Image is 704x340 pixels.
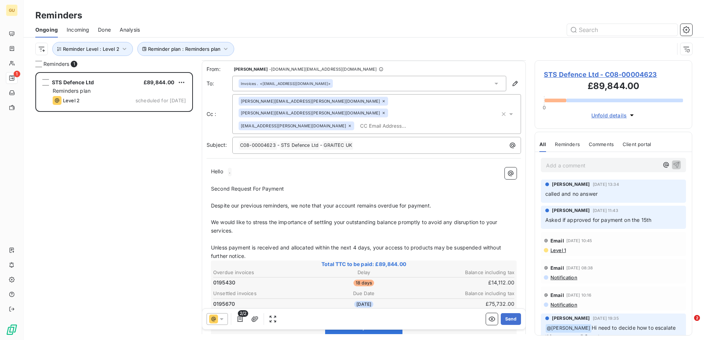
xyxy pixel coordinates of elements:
[415,300,515,308] td: £75,732.00
[552,207,590,214] span: [PERSON_NAME]
[67,26,89,33] span: Incoming
[35,26,58,33] span: Ongoing
[207,65,232,73] span: From:
[144,79,175,85] span: £89,844.00
[241,81,258,86] span: Invoices .
[6,324,18,336] img: Logo LeanPay
[35,72,193,340] div: grid
[544,70,683,79] span: STS Defence Ltd - C08-00004623
[207,80,232,87] label: To:
[323,141,353,150] span: GRAITEC UK
[6,4,18,16] div: GU
[589,111,638,120] button: Unfold details
[52,79,94,85] span: STS Defence Ltd
[211,219,499,234] span: We would like to stress the importance of settling your outstanding balance promptly to avoid any...
[591,111,627,119] span: Unfold details
[543,105,546,110] span: 0
[593,182,619,187] span: [DATE] 13:34
[241,81,331,86] div: <[EMAIL_ADDRESS][DOMAIN_NAME]>
[280,141,320,150] span: STS Defence Ltd
[212,261,515,268] span: Total TTC to be paid: £89,844.00
[623,141,651,147] span: Client portal
[71,61,77,67] span: 1
[228,168,232,176] span: .
[52,42,133,56] button: Reminder Level : Level 2
[63,98,80,103] span: Level 2
[120,26,140,33] span: Analysis
[552,315,590,322] span: [PERSON_NAME]
[550,292,564,298] span: Email
[213,279,235,286] span: 0195430
[241,124,346,128] span: [EMAIL_ADDRESS][PERSON_NAME][DOMAIN_NAME]
[415,279,515,287] td: £14,112.00
[98,26,111,33] span: Done
[357,120,442,131] input: CC Email Address...
[566,238,592,243] span: [DATE] 10:45
[593,208,618,213] span: [DATE] 11:43
[207,142,227,148] span: Subject:
[415,269,515,276] th: Balance including tax
[566,266,593,270] span: [DATE] 08:38
[555,141,580,147] span: Reminders
[148,46,221,52] span: Reminder plan : Reminders plan
[552,181,590,188] span: [PERSON_NAME]
[501,313,521,325] button: Send
[213,300,313,308] td: 0195670
[239,141,277,150] span: C08-00004623
[545,217,651,223] span: Asked if approved for payment on the 15th
[679,315,697,333] iframe: Intercom live chat
[314,269,414,276] th: Delay
[589,141,614,147] span: Comments
[269,67,377,71] span: - [DOMAIN_NAME][EMAIL_ADDRESS][DOMAIN_NAME]
[211,168,223,174] span: Hello
[550,275,577,280] span: Notification
[550,265,564,271] span: Email
[241,111,380,115] span: [PERSON_NAME][EMAIL_ADDRESS][PERSON_NAME][DOMAIN_NAME]
[353,280,374,286] span: 18 days
[694,315,700,321] span: 2
[567,24,677,36] input: Search
[14,71,20,77] span: 1
[53,88,91,94] span: Reminders plan
[241,99,380,103] span: [PERSON_NAME][EMAIL_ADDRESS][PERSON_NAME][DOMAIN_NAME]
[211,202,431,209] span: Despite our previous reminders, we note that your account remains overdue for payment.
[135,98,186,103] span: scheduled for [DATE]
[207,110,232,118] label: Cc :
[331,324,396,330] span: View and Pay the invoices
[550,302,577,308] span: Notification
[213,290,313,297] th: Unsettled invoices
[546,324,591,333] span: @ [PERSON_NAME]
[211,185,284,192] span: Second Request For Payment
[415,290,515,297] th: Balance including tax
[277,142,279,148] span: -
[593,316,619,320] span: [DATE] 19:35
[234,67,268,71] span: [PERSON_NAME]
[550,238,564,244] span: Email
[238,310,248,317] span: 2/2
[211,244,503,259] span: Unless payment is received and allocated within the next 4 days, your access to products may be s...
[354,301,374,308] span: [DATE]
[550,247,566,253] span: Level 1
[566,293,592,297] span: [DATE] 10:16
[213,269,313,276] th: Overdue invoices
[43,60,69,68] span: Reminders
[545,325,677,340] span: Hi need to decide how to escalate this ac as email 2 sent
[314,290,414,297] th: Due Date
[539,141,546,147] span: All
[63,46,119,52] span: Reminder Level : Level 2
[35,9,82,22] h3: Reminders
[137,42,234,56] button: Reminder plan : Reminders plan
[544,79,683,94] h3: £89,844.00
[545,191,598,197] span: called and no answer
[320,142,322,148] span: -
